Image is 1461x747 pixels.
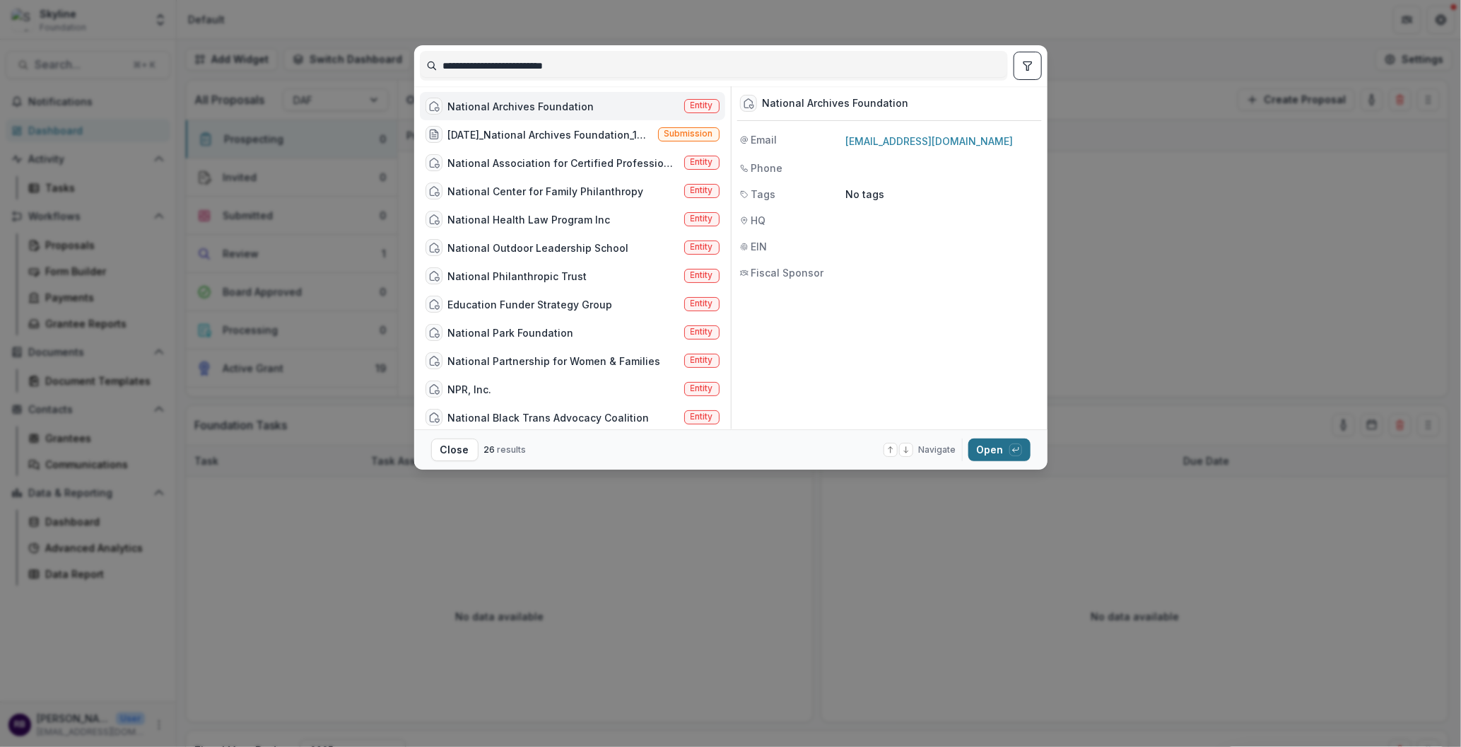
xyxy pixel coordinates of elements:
[846,135,1014,147] a: [EMAIL_ADDRESS][DOMAIN_NAME]
[691,214,713,224] span: Entity
[751,265,824,280] span: Fiscal Sponsor
[919,444,956,456] span: Navigate
[431,439,479,461] button: Close
[448,184,644,199] div: National Center for Family Philanthropy
[691,270,713,280] span: Entity
[691,412,713,422] span: Entity
[751,239,768,254] span: EIN
[691,185,713,195] span: Entity
[751,213,766,228] span: HQ
[691,157,713,167] span: Entity
[846,187,885,202] p: No tags
[691,327,713,337] span: Entity
[968,439,1031,461] button: Open
[448,156,679,170] div: National Association for Certified Professional Midwives
[448,325,574,340] div: National Park Foundation
[664,129,713,139] span: Submission
[448,99,594,114] div: National Archives Foundation
[448,382,492,397] div: NPR, Inc.
[448,269,587,284] div: National Philanthropic Trust
[448,354,661,369] div: National Partnership for Women & Families
[691,100,713,110] span: Entity
[484,444,495,455] span: 26
[448,410,650,425] div: National Black Trans Advocacy Coalition
[751,132,778,147] span: Email
[751,161,783,175] span: Phone
[448,212,611,227] div: National Health Law Program Inc
[691,355,713,365] span: Entity
[763,98,909,110] div: National Archives Foundation
[691,299,713,308] span: Entity
[448,241,629,255] div: National Outdoor Leadership School
[691,242,713,252] span: Entity
[498,444,527,455] span: results
[691,383,713,393] span: Entity
[448,297,613,312] div: Education Funder Strategy Group
[751,187,776,202] span: Tags
[448,127,652,142] div: [DATE]_National Archives Foundation_100000
[1014,52,1042,80] button: toggle filters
